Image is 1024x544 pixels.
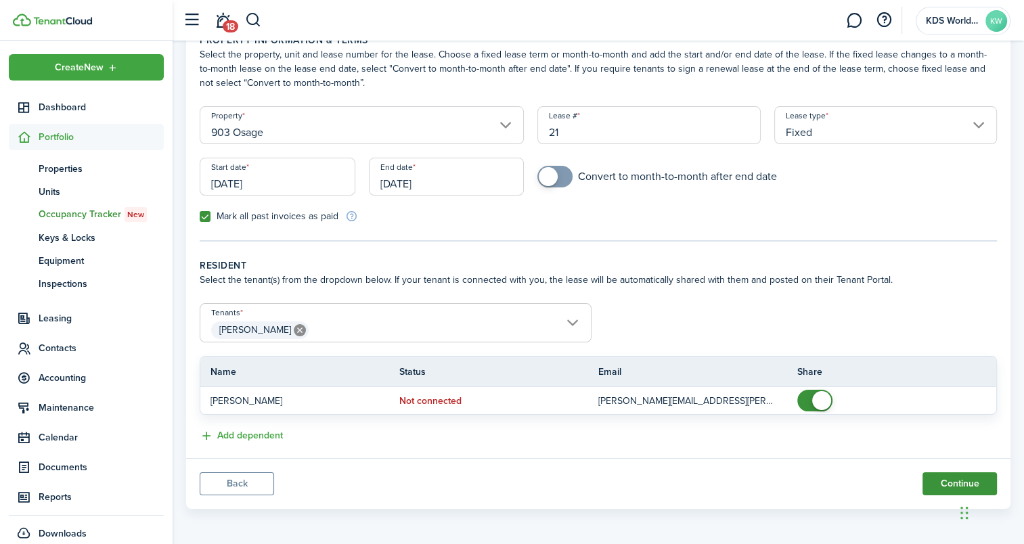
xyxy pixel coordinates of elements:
p: [PERSON_NAME][EMAIL_ADDRESS][PERSON_NAME][DOMAIN_NAME] [598,394,777,408]
wizard-step-header-description: Select the tenant(s) from the dropdown below. If your tenant is connected with you, the lease wil... [200,273,997,287]
span: New [127,208,144,221]
status: Not connected [399,396,462,407]
span: 18 [223,20,238,32]
input: mm/dd/yyyy [200,158,355,196]
span: Keys & Locks [39,231,164,245]
span: Portfolio [39,130,164,144]
span: Leasing [39,311,164,325]
span: Occupancy Tracker [39,207,164,222]
th: Status [399,365,598,379]
span: Dashboard [39,100,164,114]
th: Email [598,365,797,379]
span: Downloads [39,526,87,541]
label: Mark all past invoices as paid [200,211,338,222]
a: Inspections [9,272,164,295]
wizard-step-header-description: Select the property, unit and lease number for the lease. Choose a fixed lease term or month-to-m... [200,47,997,90]
button: Add dependent [200,428,283,444]
a: Equipment [9,249,164,272]
span: Units [39,185,164,199]
th: Share [797,365,996,379]
span: [PERSON_NAME] [219,323,291,337]
span: Create New [55,63,104,72]
span: Calendar [39,430,164,445]
div: Drag [960,493,969,533]
button: Open resource center [872,9,895,32]
span: Maintenance [39,401,164,415]
a: Dashboard [9,94,164,120]
button: Open sidebar [179,7,204,33]
p: [PERSON_NAME] [210,394,379,408]
span: Inspections [39,277,164,291]
span: Documents [39,460,164,474]
span: Accounting [39,371,164,385]
wizard-step-header-title: Resident [200,258,997,273]
a: Keys & Locks [9,226,164,249]
iframe: Chat Widget [956,479,1024,544]
button: Continue [922,472,997,495]
span: Reports [39,490,164,504]
a: Messaging [841,3,867,38]
a: Reports [9,484,164,510]
th: Name [200,365,399,379]
a: Notifications [210,3,236,38]
span: Properties [39,162,164,176]
input: mm/dd/yyyy [369,158,525,196]
a: Occupancy TrackerNew [9,203,164,226]
button: Back [200,472,274,495]
img: TenantCloud [13,14,31,26]
img: TenantCloud [33,17,92,25]
button: Search [245,9,262,32]
a: Units [9,180,164,203]
span: Equipment [39,254,164,268]
span: KDS Worldwide LLC [926,16,980,26]
avatar-text: KW [985,10,1007,32]
button: Open menu [9,54,164,81]
span: Contacts [39,341,164,355]
input: Select a property [200,106,524,144]
a: Properties [9,157,164,180]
